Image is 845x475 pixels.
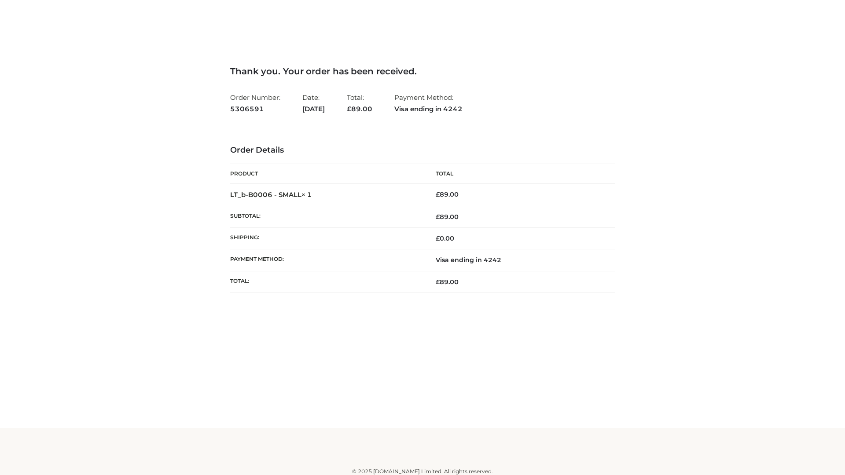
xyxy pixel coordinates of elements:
strong: [DATE] [302,103,325,115]
bdi: 0.00 [436,234,454,242]
th: Shipping: [230,228,422,249]
li: Payment Method: [394,90,463,117]
strong: × 1 [301,190,312,199]
span: £ [436,190,440,198]
th: Subtotal: [230,206,422,227]
bdi: 89.00 [436,190,459,198]
span: £ [436,234,440,242]
li: Order Number: [230,90,280,117]
h3: Order Details [230,146,615,155]
th: Product [230,164,422,184]
li: Total: [347,90,372,117]
span: 89.00 [436,213,459,221]
li: Date: [302,90,325,117]
span: 89.00 [347,105,372,113]
strong: 5306591 [230,103,280,115]
span: £ [436,278,440,286]
td: Visa ending in 4242 [422,249,615,271]
span: 89.00 [436,278,459,286]
th: Payment method: [230,249,422,271]
th: Total [422,164,615,184]
h3: Thank you. Your order has been received. [230,66,615,77]
strong: Visa ending in 4242 [394,103,463,115]
span: £ [347,105,351,113]
strong: LT_b-B0006 - SMALL [230,190,312,199]
span: £ [436,213,440,221]
th: Total: [230,271,422,292]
